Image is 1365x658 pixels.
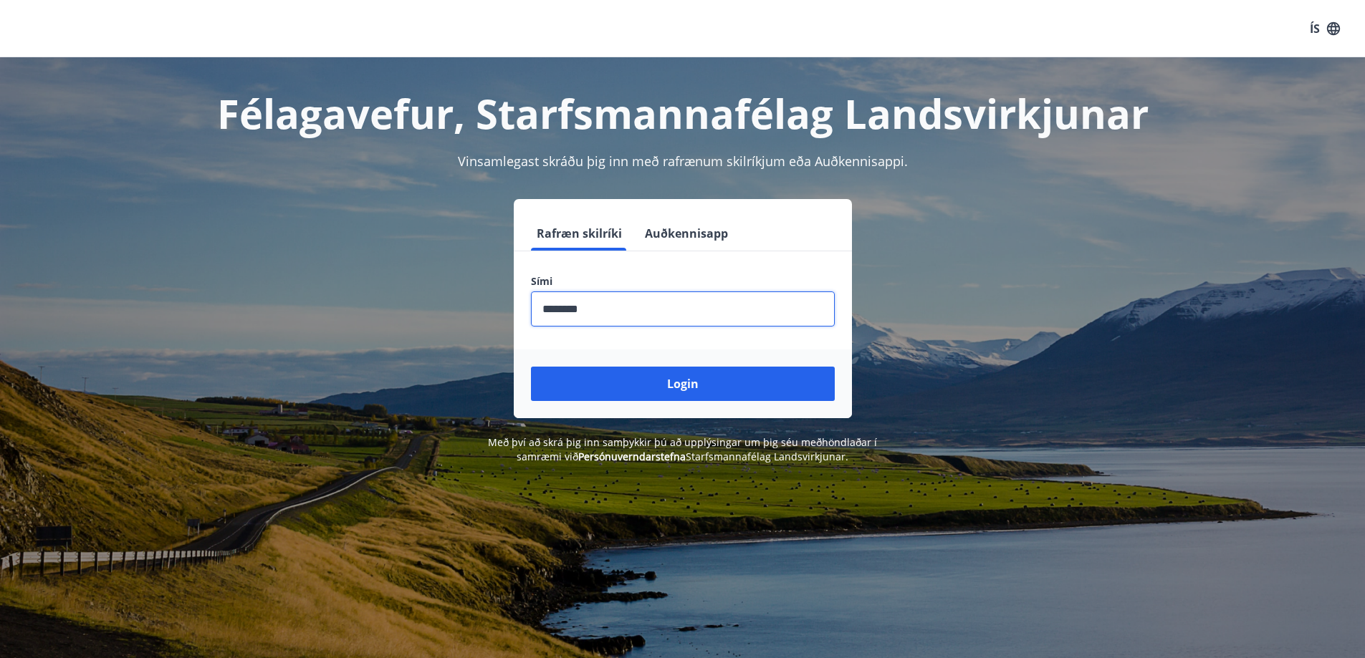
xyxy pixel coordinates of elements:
[531,367,835,401] button: Login
[531,274,835,289] label: Sími
[1302,16,1348,42] button: ÍS
[639,216,734,251] button: Auðkennisapp
[578,450,686,463] a: Persónuverndarstefna
[458,153,908,170] span: Vinsamlegast skráðu þig inn með rafrænum skilríkjum eða Auðkennisappi.
[184,86,1182,140] h1: Félagavefur, Starfsmannafélag Landsvirkjunar
[531,216,628,251] button: Rafræn skilríki
[488,435,877,463] span: Með því að skrá þig inn samþykkir þú að upplýsingar um þig séu meðhöndlaðar í samræmi við Starfsm...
